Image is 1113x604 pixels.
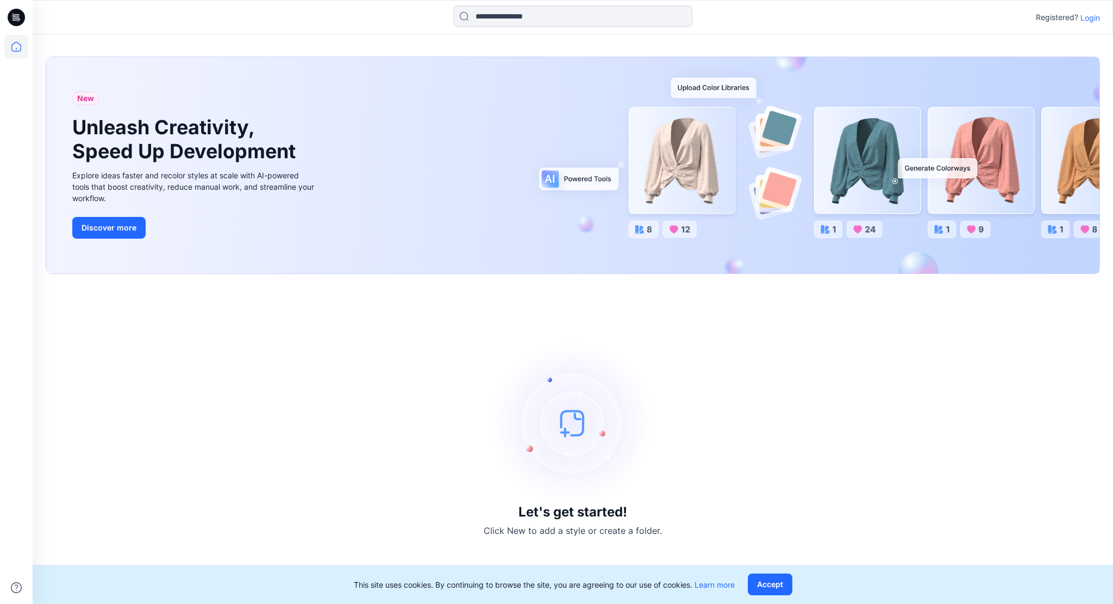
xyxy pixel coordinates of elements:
button: Accept [748,574,792,595]
button: Discover more [72,217,146,239]
a: Learn more [695,580,735,589]
p: This site uses cookies. By continuing to browse the site, you are agreeing to our use of cookies. [354,579,735,590]
div: Explore ideas faster and recolor styles at scale with AI-powered tools that boost creativity, red... [72,170,317,204]
p: Login [1080,12,1100,23]
span: New [77,92,94,105]
h3: Let's get started! [518,505,627,520]
p: Click New to add a style or create a folder. [484,524,662,537]
h1: Unleash Creativity, Speed Up Development [72,116,301,163]
p: Registered? [1036,11,1078,24]
a: Discover more [72,217,317,239]
img: empty-state-image.svg [491,341,654,505]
